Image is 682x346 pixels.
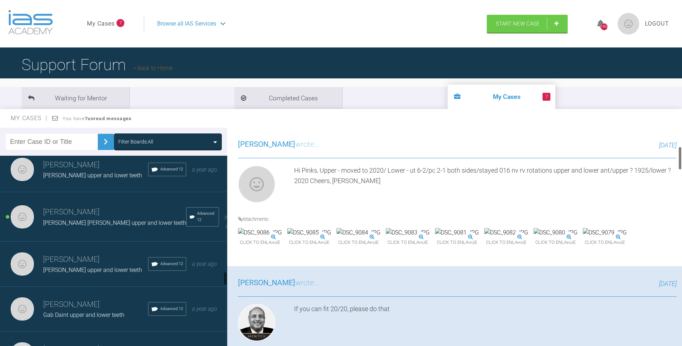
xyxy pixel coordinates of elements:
li: My Cases [448,85,555,109]
img: DSC_9083.JPG [386,228,430,237]
span: Click to enlarge [238,237,282,248]
div: If you can fit 20/20, please do that [294,304,677,344]
span: a year ago [192,305,217,312]
span: [PERSON_NAME] upper and lower teeth [43,172,142,179]
span: [PERSON_NAME] [PERSON_NAME] upper and lower teeth [43,219,186,226]
span: Start New Case [496,21,540,27]
span: 7 [543,93,550,101]
img: logo-light.3e3ef733.png [8,10,53,35]
span: Click to enlarge [484,237,528,248]
span: 7 [116,19,124,27]
img: profile.png [618,13,639,35]
div: 1402 [601,23,608,30]
span: Click to enlarge [337,237,380,248]
span: Click to enlarge [583,237,627,248]
h3: [PERSON_NAME] [43,254,148,266]
span: Advanced 12 [160,306,183,312]
h3: [PERSON_NAME] [43,299,148,311]
div: Filter Boards: All [118,138,153,146]
a: Back to Home [133,65,173,72]
span: [PERSON_NAME] [238,278,295,287]
span: Click to enlarge [386,237,430,248]
li: Completed Cases [234,87,342,109]
img: DSC_9079.JPG [583,228,627,237]
span: [DATE] [659,280,677,287]
span: Advanced 12 [160,166,183,173]
div: Hi Pinks, Upper - moved to 2020/ Lower - ut 6-2/pc 2-1 both sides/stayed 016 nv rv rotations uppe... [294,165,677,206]
h3: wrote... [238,138,320,151]
li: Waiting for Mentor [22,87,129,109]
span: Click to enlarge [287,237,331,248]
span: a year ago [192,166,217,173]
img: Neil Fearns [11,158,34,181]
img: DSC_9080.JPG [534,228,577,237]
h3: [PERSON_NAME] [43,159,148,171]
strong: 7 unread messages [85,116,132,121]
img: Neil Fearns [11,297,34,320]
img: Neil Fearns [11,252,34,276]
span: Browse all IAS Services [157,19,216,28]
img: Neil Fearns [238,165,275,203]
h1: Support Forum [22,52,173,77]
img: DSC_9081.JPG [435,228,479,237]
a: My Cases [87,19,115,28]
span: Click to enlarge [534,237,577,248]
span: You have [63,116,132,121]
h3: [PERSON_NAME] [43,206,186,218]
img: DSC_9084.JPG [337,228,380,237]
a: Start New Case [487,15,568,33]
h4: Attachments [238,215,677,223]
span: [PERSON_NAME] upper and lower teeth [43,267,142,273]
img: Utpalendu Bose [238,304,275,341]
span: Click to enlarge [435,237,479,248]
img: DSC_9086.JPG [238,228,282,237]
img: Neil Fearns [11,205,34,228]
img: DSC_9085.JPG [287,228,331,237]
span: Advanced 12 [197,210,216,223]
a: Logout [645,19,669,28]
span: a year ago [192,260,217,267]
span: [DATE] [659,141,677,149]
span: My Cases [11,115,48,122]
img: DSC_9082.JPG [484,228,528,237]
h3: wrote... [238,277,320,289]
input: Enter Case ID or Title [6,134,98,150]
span: Gab Daint upper and lower teeth [43,311,124,318]
span: Advanced 12 [160,261,183,267]
span: [PERSON_NAME] [238,140,295,149]
img: chevronRight.28bd32b0.svg [100,136,111,147]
